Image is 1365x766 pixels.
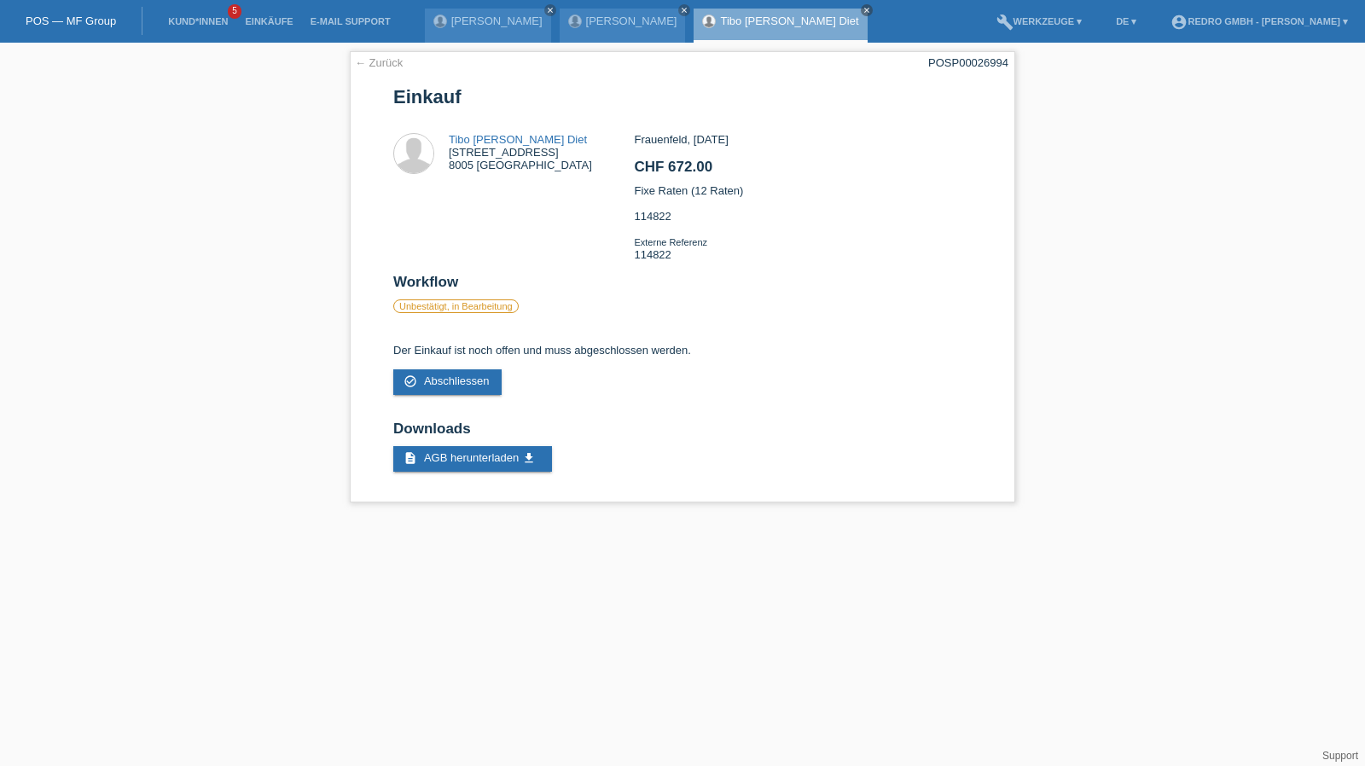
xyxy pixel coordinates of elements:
i: check_circle_outline [404,374,417,388]
a: POS — MF Group [26,15,116,27]
a: close [544,4,556,16]
i: get_app [522,451,536,465]
h1: Einkauf [393,86,972,107]
label: Unbestätigt, in Bearbeitung [393,299,519,313]
div: POSP00026994 [928,56,1008,69]
a: ← Zurück [355,56,403,69]
span: Externe Referenz [634,237,707,247]
i: close [863,6,871,15]
a: Support [1322,750,1358,762]
i: close [680,6,688,15]
a: buildWerkzeuge ▾ [988,16,1091,26]
h2: Workflow [393,274,972,299]
h2: Downloads [393,421,972,446]
a: description AGB herunterladen get_app [393,446,552,472]
a: Tibo [PERSON_NAME] Diet [449,133,587,146]
a: [PERSON_NAME] [586,15,677,27]
a: DE ▾ [1107,16,1145,26]
i: description [404,451,417,465]
p: Der Einkauf ist noch offen und muss abgeschlossen werden. [393,344,972,357]
a: Kund*innen [160,16,236,26]
a: Einkäufe [236,16,301,26]
a: check_circle_outline Abschliessen [393,369,502,395]
a: E-Mail Support [302,16,399,26]
i: account_circle [1170,14,1188,31]
a: account_circleRedro GmbH - [PERSON_NAME] ▾ [1162,16,1356,26]
div: Frauenfeld, [DATE] Fixe Raten (12 Raten) 114822 114822 [634,133,971,274]
span: AGB herunterladen [424,451,519,464]
h2: CHF 672.00 [634,159,971,184]
a: [PERSON_NAME] [451,15,543,27]
i: close [546,6,555,15]
div: [STREET_ADDRESS] 8005 [GEOGRAPHIC_DATA] [449,133,592,171]
a: Tibo [PERSON_NAME] Diet [720,15,858,27]
i: build [996,14,1014,31]
a: close [678,4,690,16]
span: 5 [228,4,241,19]
span: Abschliessen [424,374,490,387]
a: close [861,4,873,16]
